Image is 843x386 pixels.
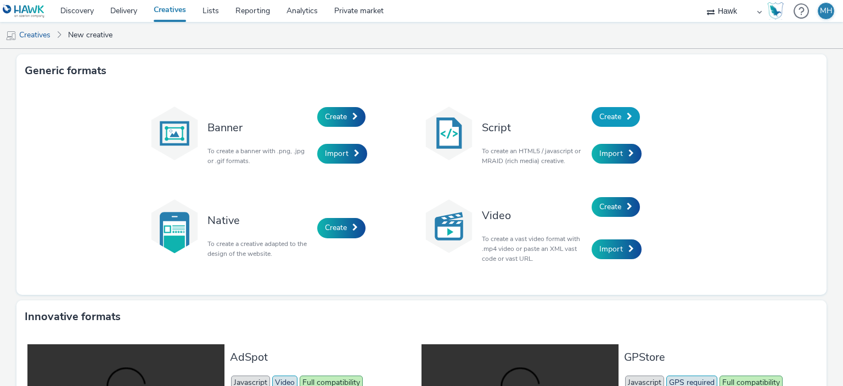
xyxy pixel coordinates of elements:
a: Import [592,144,642,164]
p: To create a banner with .png, .jpg or .gif formats. [207,146,312,166]
img: Hawk Academy [767,2,784,20]
img: banner.svg [147,106,202,161]
a: Import [317,144,367,164]
a: Create [317,107,366,127]
a: Create [592,197,640,217]
img: native.svg [147,199,202,254]
span: Create [325,222,347,233]
h3: Generic formats [25,63,106,79]
a: New creative [63,22,118,48]
a: Hawk Academy [767,2,788,20]
span: Import [599,148,623,159]
a: Import [592,239,642,259]
img: mobile [5,30,16,41]
span: Create [599,202,621,212]
span: Import [325,148,349,159]
h3: Video [482,208,586,223]
h3: Native [207,213,312,228]
span: Create [325,111,347,122]
h3: Script [482,120,586,135]
p: To create an HTML5 / javascript or MRAID (rich media) creative. [482,146,586,166]
img: code.svg [421,106,476,161]
p: To create a vast video format with .mp4 video or paste an XML vast code or vast URL. [482,234,586,264]
h3: Innovative formats [25,309,121,325]
a: Create [592,107,640,127]
div: MH [820,3,833,19]
a: Create [317,218,366,238]
span: Create [599,111,621,122]
h3: GPStore [624,350,810,365]
img: video.svg [421,199,476,254]
span: Import [599,244,623,254]
img: undefined Logo [3,4,45,18]
p: To create a creative adapted to the design of the website. [207,239,312,259]
h3: Banner [207,120,312,135]
h3: AdSpot [230,350,416,365]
